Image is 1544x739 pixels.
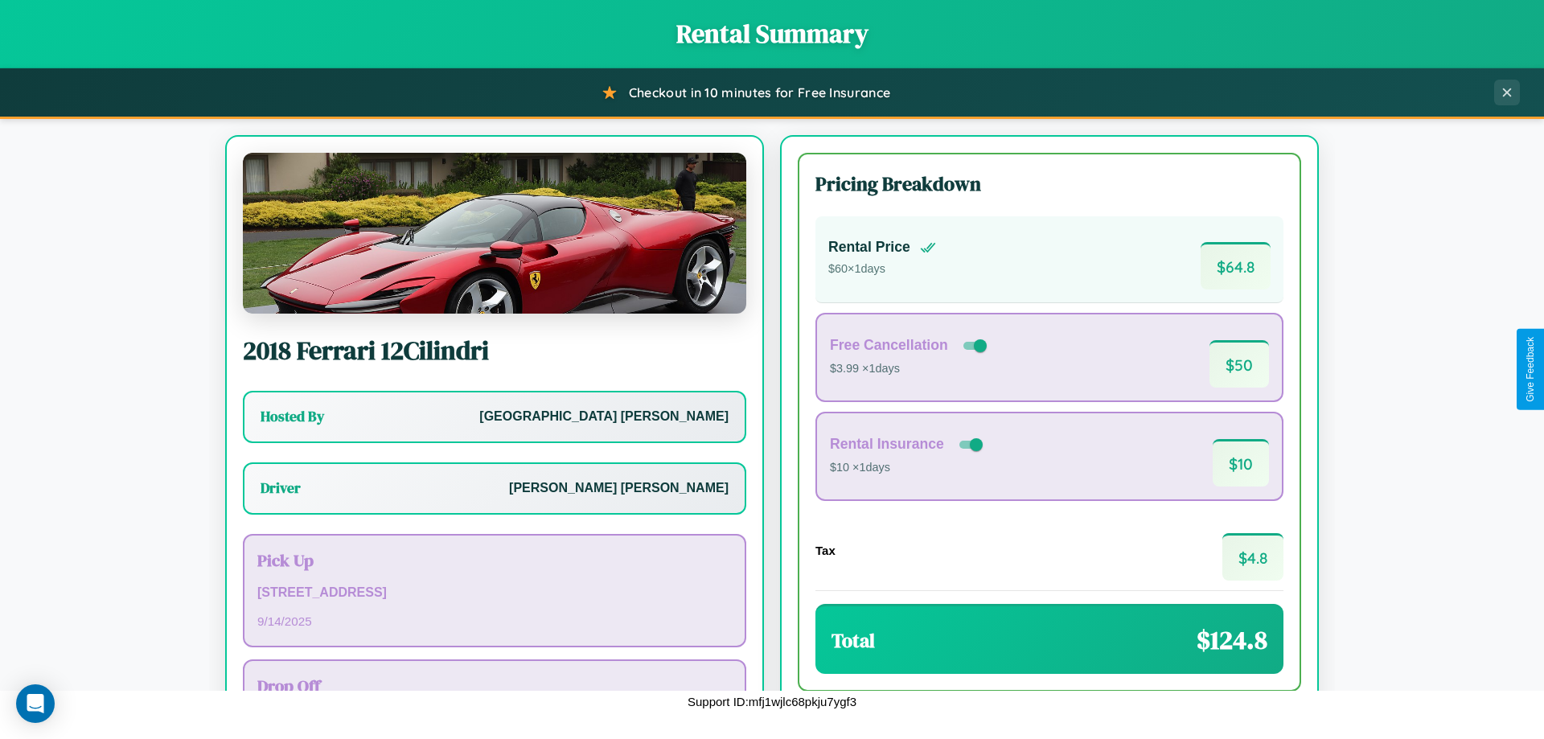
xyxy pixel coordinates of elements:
[830,458,986,478] p: $10 × 1 days
[16,684,55,723] div: Open Intercom Messenger
[828,239,910,256] h4: Rental Price
[257,610,732,632] p: 9 / 14 / 2025
[830,337,948,354] h4: Free Cancellation
[261,407,324,426] h3: Hosted By
[1209,340,1269,388] span: $ 50
[688,691,856,712] p: Support ID: mfj1wjlc68pkju7ygf3
[16,16,1528,51] h1: Rental Summary
[1197,622,1267,658] span: $ 124.8
[830,359,990,380] p: $3.99 × 1 days
[830,436,944,453] h4: Rental Insurance
[1222,533,1283,581] span: $ 4.8
[257,548,732,572] h3: Pick Up
[815,170,1283,197] h3: Pricing Breakdown
[257,674,732,697] h3: Drop Off
[1201,242,1271,289] span: $ 64.8
[243,333,746,368] h2: 2018 Ferrari 12Cilindri
[1213,439,1269,487] span: $ 10
[1525,337,1536,402] div: Give Feedback
[828,259,936,280] p: $ 60 × 1 days
[832,627,875,654] h3: Total
[509,477,729,500] p: [PERSON_NAME] [PERSON_NAME]
[261,478,301,498] h3: Driver
[479,405,729,429] p: [GEOGRAPHIC_DATA] [PERSON_NAME]
[257,581,732,605] p: [STREET_ADDRESS]
[243,153,746,314] img: Ferrari 12Cilindri
[815,544,836,557] h4: Tax
[629,84,890,101] span: Checkout in 10 minutes for Free Insurance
